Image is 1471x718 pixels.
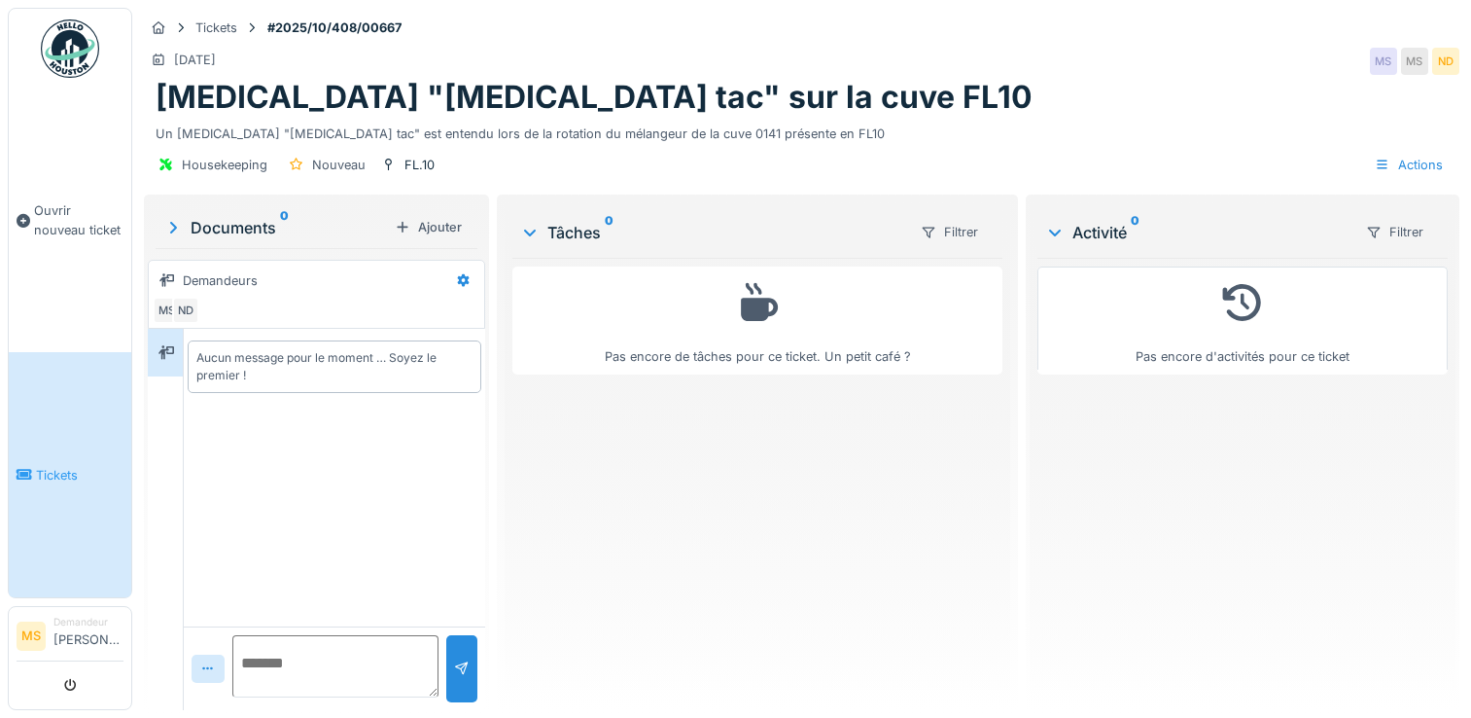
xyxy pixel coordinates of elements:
[195,18,237,37] div: Tickets
[153,297,180,324] div: MS
[605,221,613,244] sup: 0
[196,349,473,384] div: Aucun message pour le moment … Soyez le premier !
[53,615,123,657] li: [PERSON_NAME]
[182,156,267,174] div: Housekeeping
[41,19,99,78] img: Badge_color-CXgf-gQk.svg
[9,89,131,352] a: Ouvrir nouveau ticket
[1401,48,1428,75] div: MS
[912,218,987,246] div: Filtrer
[1357,218,1432,246] div: Filtrer
[520,221,904,244] div: Tâches
[53,615,123,629] div: Demandeur
[174,51,216,69] div: [DATE]
[1131,221,1139,244] sup: 0
[9,352,131,597] a: Tickets
[1045,221,1349,244] div: Activité
[1366,151,1452,179] div: Actions
[387,214,470,240] div: Ajouter
[260,18,409,37] strong: #2025/10/408/00667
[172,297,199,324] div: ND
[36,466,123,485] span: Tickets
[1050,275,1435,366] div: Pas encore d'activités pour ce ticket
[312,156,366,174] div: Nouveau
[34,201,123,238] span: Ouvrir nouveau ticket
[280,216,289,239] sup: 0
[17,622,46,651] li: MS
[1432,48,1459,75] div: ND
[156,117,1448,143] div: Un [MEDICAL_DATA] "[MEDICAL_DATA] tac" est entendu lors de la rotation du mélangeur de la cuve 01...
[17,615,123,662] a: MS Demandeur[PERSON_NAME]
[156,79,1033,116] h1: [MEDICAL_DATA] "[MEDICAL_DATA] tac" sur la cuve FL10
[404,156,435,174] div: FL.10
[183,271,258,290] div: Demandeurs
[163,216,387,239] div: Documents
[525,275,990,366] div: Pas encore de tâches pour ce ticket. Un petit café ?
[1370,48,1397,75] div: MS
